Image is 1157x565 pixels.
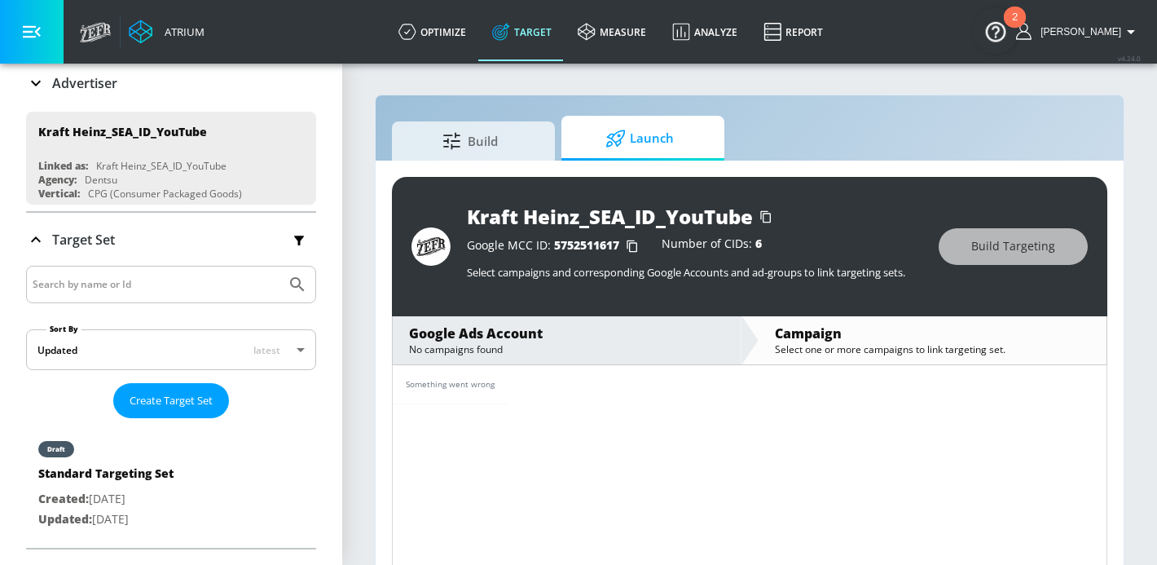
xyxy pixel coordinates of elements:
[554,237,619,253] span: 5752511617
[26,418,316,548] nav: list of Target Set
[26,425,316,541] div: draftStandard Targeting SetCreated:[DATE]Updated:[DATE]
[46,324,81,334] label: Sort By
[253,343,280,357] span: latest
[38,187,80,201] div: Vertical:
[38,159,88,173] div: Linked as:
[467,265,922,280] p: Select campaigns and corresponding Google Accounts and ad-groups to link targeting sets.
[38,491,89,506] span: Created:
[775,342,1090,356] div: Select one or more campaigns to link targeting set.
[565,2,659,61] a: measure
[409,342,724,356] div: No campaigns found
[973,8,1018,54] button: Open Resource Center, 2 new notifications
[129,20,205,44] a: Atrium
[409,324,724,342] div: Google Ads Account
[38,466,174,489] div: Standard Targeting Set
[1016,22,1141,42] button: [PERSON_NAME]
[38,511,92,527] span: Updated:
[750,2,836,61] a: Report
[26,266,316,548] div: Target Set
[38,173,77,187] div: Agency:
[385,2,479,61] a: optimize
[88,187,242,201] div: CPG (Consumer Packaged Goods)
[578,119,702,158] span: Launch
[52,74,117,92] p: Advertiser
[130,391,213,410] span: Create Target Set
[26,112,316,205] div: Kraft Heinz_SEA_ID_YouTubeLinked as:Kraft Heinz_SEA_ID_YouTubeAgency:DentsuVertical:CPG (Consumer...
[38,489,174,510] p: [DATE]
[26,213,316,267] div: Target Set
[479,2,565,61] a: Target
[1012,17,1018,38] div: 2
[755,236,762,251] span: 6
[467,203,753,230] div: Kraft Heinz_SEA_ID_YouTube
[38,510,174,530] p: [DATE]
[96,159,227,173] div: Kraft Heinz_SEA_ID_YouTube
[467,238,645,254] div: Google MCC ID:
[38,124,207,139] div: Kraft Heinz_SEA_ID_YouTube
[408,121,532,161] span: Build
[1034,26,1121,38] span: login as: jen.breen@zefr.com
[33,274,279,295] input: Search by name or Id
[37,343,77,357] div: Updated
[26,60,316,106] div: Advertiser
[85,173,117,187] div: Dentsu
[1118,54,1141,63] span: v 4.24.0
[52,231,115,249] p: Target Set
[158,24,205,39] div: Atrium
[406,378,495,391] div: Something went wrong
[775,324,1090,342] div: Campaign
[662,238,762,254] div: Number of CIDs:
[659,2,750,61] a: Analyze
[393,316,741,364] div: Google Ads AccountNo campaigns found
[113,383,229,418] button: Create Target Set
[47,445,65,453] div: draft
